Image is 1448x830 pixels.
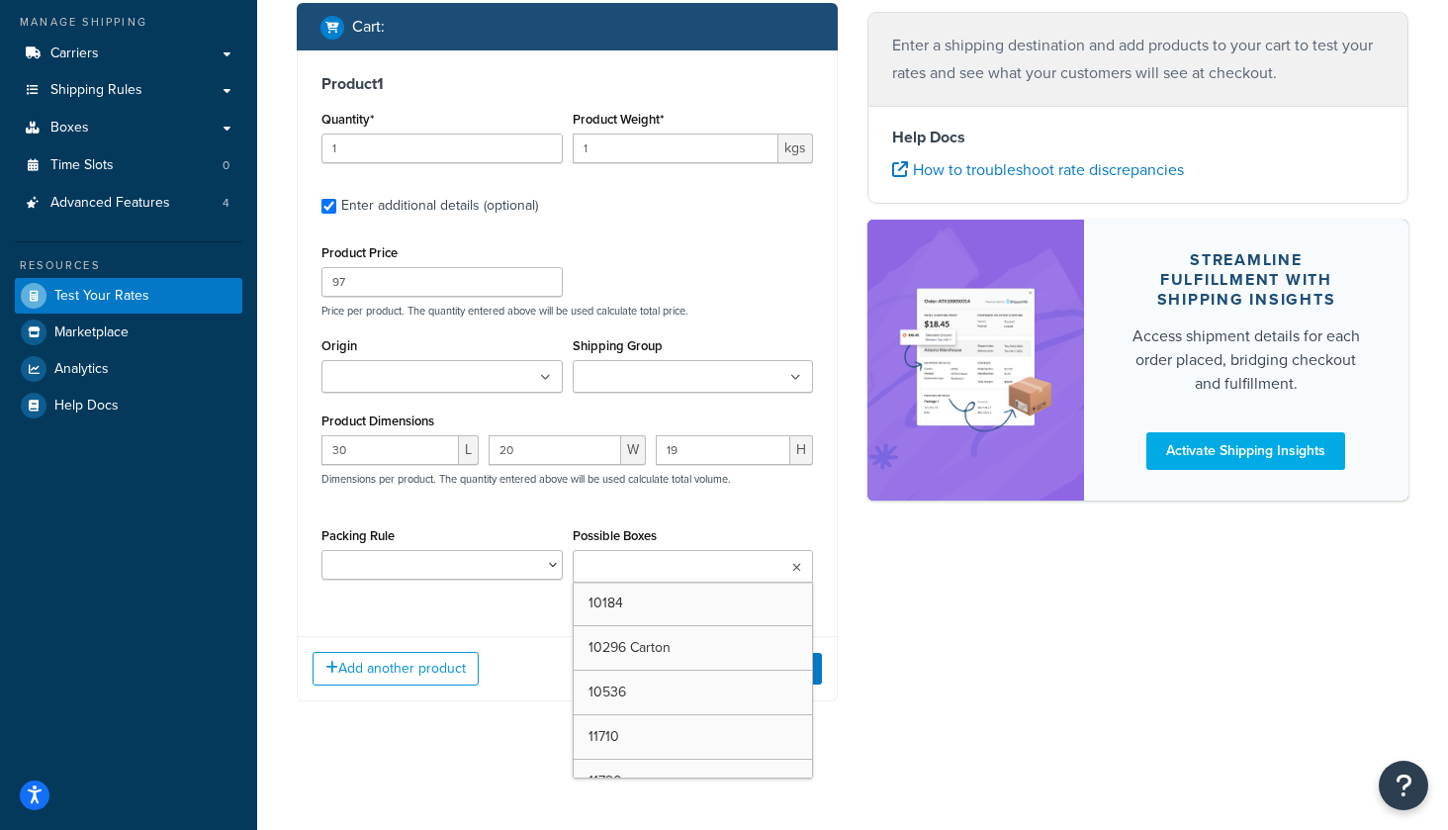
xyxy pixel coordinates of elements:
div: Resources [15,257,242,274]
a: Advanced Features4 [15,185,242,222]
span: Test Your Rates [54,288,149,305]
a: How to troubleshoot rate discrepancies [892,158,1184,181]
span: Time Slots [50,157,114,174]
a: 11720 [574,760,813,803]
button: Add another product [313,652,479,686]
a: Help Docs [15,388,242,423]
a: Test Your Rates [15,278,242,314]
span: 4 [223,195,229,212]
li: Advanced Features [15,185,242,222]
span: kgs [778,134,813,163]
span: Advanced Features [50,195,170,212]
label: Packing Rule [321,528,395,543]
a: 10296 Carton [574,626,813,670]
a: Boxes [15,110,242,146]
label: Shipping Group [573,338,663,353]
h3: Product 1 [321,74,813,94]
label: Product Dimensions [321,414,434,428]
div: Enter additional details (optional) [341,192,538,220]
span: Shipping Rules [50,82,142,99]
input: 0.00 [573,134,779,163]
span: 10184 [588,593,623,613]
a: Carriers [15,36,242,72]
a: Analytics [15,351,242,387]
p: Dimensions per product. The quantity entered above will be used calculate total volume. [317,472,731,486]
span: 10296 Carton [588,637,671,658]
label: Product Weight* [573,112,664,127]
span: Help Docs [54,398,119,415]
label: Quantity* [321,112,374,127]
button: Open Resource Center [1379,761,1428,810]
a: Shipping Rules [15,72,242,109]
a: Time Slots0 [15,147,242,184]
a: Marketplace [15,315,242,350]
a: 10184 [574,582,813,625]
p: Price per product. The quantity entered above will be used calculate total price. [317,304,818,318]
li: Time Slots [15,147,242,184]
span: L [459,435,479,465]
a: 11710 [574,715,813,759]
a: Activate Shipping Insights [1146,432,1345,470]
input: Enter additional details (optional) [321,199,336,214]
div: Streamline Fulfillment with Shipping Insights [1131,250,1361,310]
input: 0 [321,134,563,163]
div: Access shipment details for each order placed, bridging checkout and fulfillment. [1131,324,1361,396]
span: W [621,435,646,465]
h4: Help Docs [892,126,1384,149]
span: 11710 [588,726,619,747]
label: Possible Boxes [573,528,657,543]
span: 11720 [588,771,622,791]
div: Manage Shipping [15,14,242,31]
span: 10536 [588,682,626,702]
p: Enter a shipping destination and add products to your cart to test your rates and see what your c... [892,32,1384,87]
span: Marketplace [54,324,129,341]
h2: Cart : [352,18,385,36]
span: Carriers [50,46,99,62]
span: H [790,435,813,465]
span: 0 [223,157,229,174]
span: Analytics [54,361,109,378]
span: Boxes [50,120,89,137]
a: 10536 [574,671,813,714]
label: Product Price [321,245,398,260]
img: feature-image-si-e24932ea9b9fcd0ff835db86be1ff8d589347e8876e1638d903ea230a36726be.png [897,249,1054,471]
label: Origin [321,338,357,353]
